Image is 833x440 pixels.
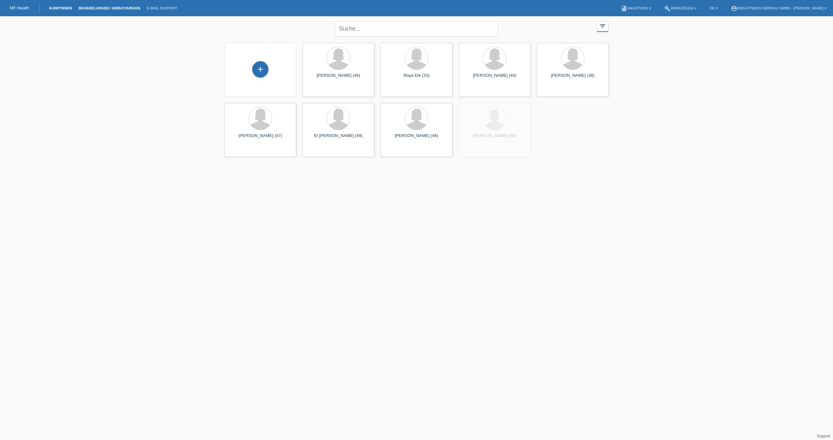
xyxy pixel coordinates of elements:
div: Kund*in hinzufügen [253,64,268,75]
a: E-Mail Support [143,6,181,10]
a: Kund*innen [46,6,75,10]
a: MF Health [10,6,29,10]
div: [PERSON_NAME] (40) [464,73,525,83]
div: [PERSON_NAME] (38) [542,73,603,83]
input: Suche... [335,21,498,36]
i: book [621,5,627,12]
a: bookAnleitung ▾ [618,6,654,10]
a: DE ▾ [706,6,721,10]
i: build [664,5,671,12]
a: buildWerkzeuge ▾ [661,6,700,10]
div: [PERSON_NAME] (47) [230,133,291,144]
a: account_circleEMS-Fitness Herisau GmbH - [PERSON_NAME] ▾ [728,6,830,10]
a: Behandlungen / Abbuchungen [75,6,143,10]
div: [PERSON_NAME] (46) [308,73,369,83]
div: Rüya Efe (33) [386,73,447,83]
div: El [PERSON_NAME] (49) [308,133,369,144]
i: filter_list [599,22,606,30]
div: [PERSON_NAME] (46) [386,133,447,144]
a: Support [817,434,830,438]
div: [PERSON_NAME] (34) [464,133,525,144]
i: account_circle [731,5,737,12]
